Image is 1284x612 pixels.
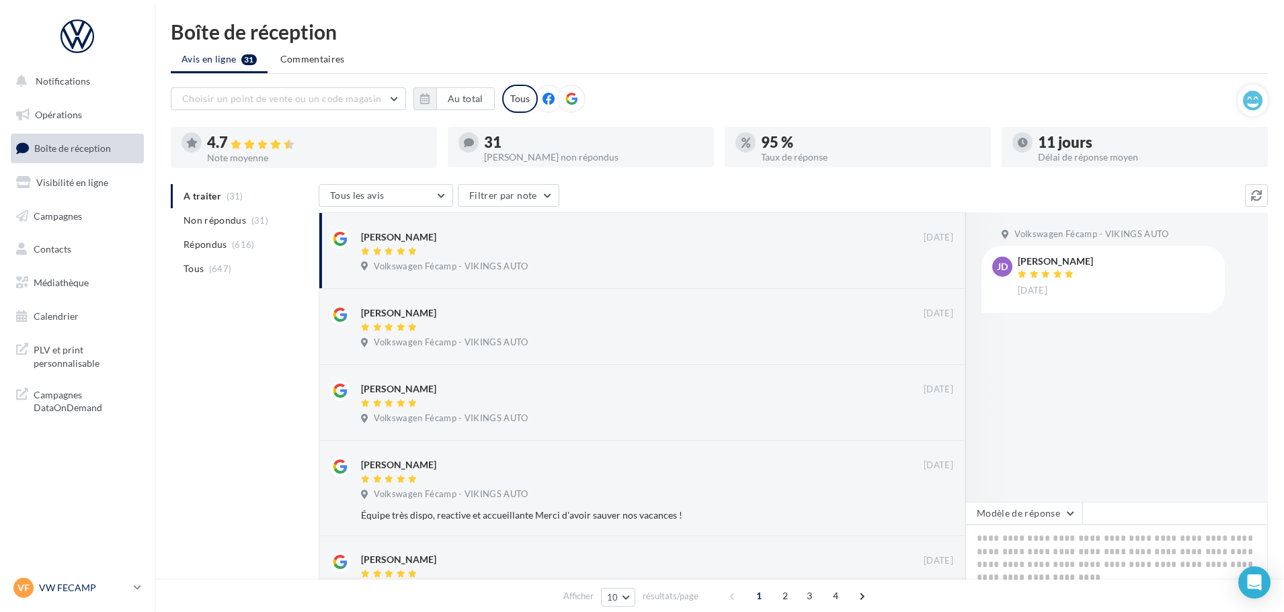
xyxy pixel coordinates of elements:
span: 1 [748,585,770,607]
span: 2 [774,585,796,607]
span: [DATE] [1018,285,1047,297]
div: Délai de réponse moyen [1038,152,1257,162]
p: VW FECAMP [39,581,128,595]
div: Open Intercom Messenger [1238,566,1271,599]
span: (31) [251,215,268,226]
span: Choisir un point de vente ou un code magasin [182,93,381,104]
div: [PERSON_NAME] non répondus [484,152,703,162]
a: Campagnes DataOnDemand [8,380,147,420]
span: PLV et print personnalisable [34,341,138,369]
span: [DATE] [924,232,953,244]
span: [DATE] [924,555,953,567]
button: Au total [413,87,495,110]
div: Boîte de réception [171,21,1268,42]
div: Note moyenne [207,153,426,163]
span: Campagnes DataOnDemand [34,386,138,414]
span: Campagnes [34,210,82,221]
a: Campagnes [8,202,147,230]
button: Modèle de réponse [965,502,1082,525]
div: [PERSON_NAME] [361,382,436,396]
a: Opérations [8,101,147,129]
span: 10 [607,592,618,603]
span: (647) [209,263,232,274]
span: résultats/page [643,590,698,603]
div: [PERSON_NAME] [361,230,436,244]
button: 10 [601,588,635,607]
div: 4.7 [207,135,426,150]
span: Répondus [184,238,227,251]
span: Volkswagen Fécamp - VIKINGS AUTO [374,488,528,500]
a: Visibilité en ligne [8,169,147,197]
div: 11 jours [1038,135,1257,150]
span: Contacts [34,243,71,255]
span: Visibilité en ligne [36,177,108,188]
span: Opérations [35,109,82,120]
div: [PERSON_NAME] [1018,257,1093,266]
span: Calendrier [34,310,79,322]
div: Tous [502,85,538,113]
span: Boîte de réception [34,142,111,154]
span: [DATE] [924,384,953,396]
span: VF [17,581,30,595]
a: Médiathèque [8,269,147,297]
span: Notifications [36,75,90,87]
span: Volkswagen Fécamp - VIKINGS AUTO [1014,228,1168,241]
button: Tous les avis [319,184,453,207]
div: Équipe très dispo, reactive et accueillante Merci d'avoir sauver nos vacances ! [361,509,866,522]
span: (616) [232,239,255,250]
a: Boîte de réception [8,134,147,163]
div: [PERSON_NAME] [361,553,436,566]
a: Contacts [8,235,147,263]
div: [PERSON_NAME] [361,458,436,472]
a: PLV et print personnalisable [8,335,147,375]
button: Notifications [8,67,141,95]
span: Volkswagen Fécamp - VIKINGS AUTO [374,261,528,273]
span: Médiathèque [34,277,89,288]
span: 4 [825,585,846,607]
span: Tous les avis [330,189,385,201]
button: Choisir un point de vente ou un code magasin [171,87,406,110]
a: VF VW FECAMP [11,575,144,601]
span: Afficher [563,590,594,603]
span: Tous [184,262,204,275]
button: Au total [436,87,495,110]
span: Volkswagen Fécamp - VIKINGS AUTO [374,412,528,425]
div: 95 % [761,135,980,150]
div: 31 [484,135,703,150]
button: Filtrer par note [458,184,559,207]
div: [PERSON_NAME] [361,306,436,320]
span: Non répondus [184,214,246,227]
span: 3 [799,585,820,607]
span: JD [997,260,1008,273]
div: Taux de réponse [761,152,980,162]
span: Commentaires [280,53,345,64]
span: [DATE] [924,460,953,472]
span: [DATE] [924,308,953,320]
span: Volkswagen Fécamp - VIKINGS AUTO [374,337,528,349]
a: Calendrier [8,302,147,331]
